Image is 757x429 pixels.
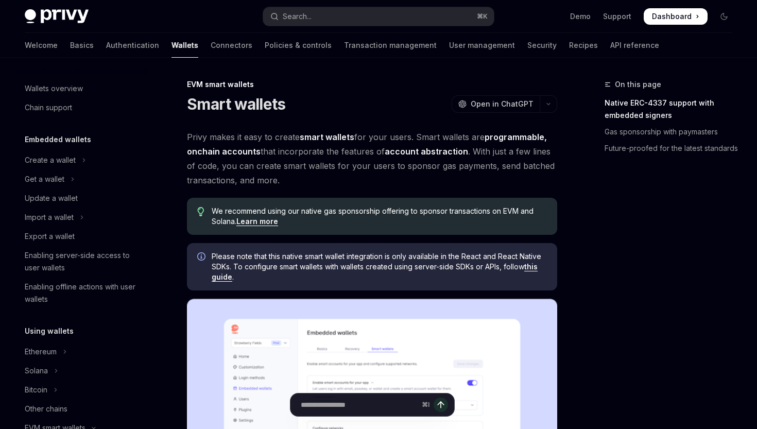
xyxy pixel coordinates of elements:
[25,403,67,415] div: Other chains
[477,12,488,21] span: ⌘ K
[236,217,278,226] a: Learn more
[385,146,468,157] a: account abstraction
[16,278,148,308] a: Enabling offline actions with user wallets
[25,249,142,274] div: Enabling server-side access to user wallets
[605,140,741,157] a: Future-proofed for the latest standards
[301,393,418,416] input: Ask a question...
[283,10,312,23] div: Search...
[16,79,148,98] a: Wallets overview
[197,207,204,216] svg: Tip
[25,173,64,185] div: Get a wallet
[211,33,252,58] a: Connectors
[212,251,547,282] span: Please note that this native smart wallet integration is only available in the React and React Na...
[644,8,708,25] a: Dashboard
[25,154,76,166] div: Create a wallet
[25,346,57,358] div: Ethereum
[603,11,631,22] a: Support
[569,33,598,58] a: Recipes
[605,95,741,124] a: Native ERC-4337 support with embedded signers
[471,99,534,109] span: Open in ChatGPT
[187,130,557,187] span: Privy makes it easy to create for your users. Smart wallets are that incorporate the features of ...
[16,170,148,188] button: Toggle Get a wallet section
[610,33,659,58] a: API reference
[187,95,285,113] h1: Smart wallets
[25,9,89,24] img: dark logo
[16,208,148,227] button: Toggle Import a wallet section
[25,384,47,396] div: Bitcoin
[25,192,78,204] div: Update a wallet
[25,133,91,146] h5: Embedded wallets
[25,211,74,224] div: Import a wallet
[263,7,493,26] button: Open search
[16,400,148,418] a: Other chains
[25,33,58,58] a: Welcome
[300,132,354,142] strong: smart wallets
[16,189,148,208] a: Update a wallet
[527,33,557,58] a: Security
[25,230,75,243] div: Export a wallet
[16,151,148,169] button: Toggle Create a wallet section
[716,8,732,25] button: Toggle dark mode
[197,252,208,263] svg: Info
[615,78,661,91] span: On this page
[25,281,142,305] div: Enabling offline actions with user wallets
[25,325,74,337] h5: Using wallets
[25,101,72,114] div: Chain support
[70,33,94,58] a: Basics
[16,342,148,361] button: Toggle Ethereum section
[171,33,198,58] a: Wallets
[212,206,547,227] span: We recommend using our native gas sponsorship offering to sponsor transactions on EVM and Solana.
[344,33,437,58] a: Transaction management
[16,246,148,277] a: Enabling server-side access to user wallets
[16,98,148,117] a: Chain support
[16,227,148,246] a: Export a wallet
[452,95,540,113] button: Open in ChatGPT
[449,33,515,58] a: User management
[265,33,332,58] a: Policies & controls
[16,362,148,380] button: Toggle Solana section
[25,82,83,95] div: Wallets overview
[16,381,148,399] button: Toggle Bitcoin section
[434,398,448,412] button: Send message
[652,11,692,22] span: Dashboard
[106,33,159,58] a: Authentication
[605,124,741,140] a: Gas sponsorship with paymasters
[570,11,591,22] a: Demo
[187,79,557,90] div: EVM smart wallets
[25,365,48,377] div: Solana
